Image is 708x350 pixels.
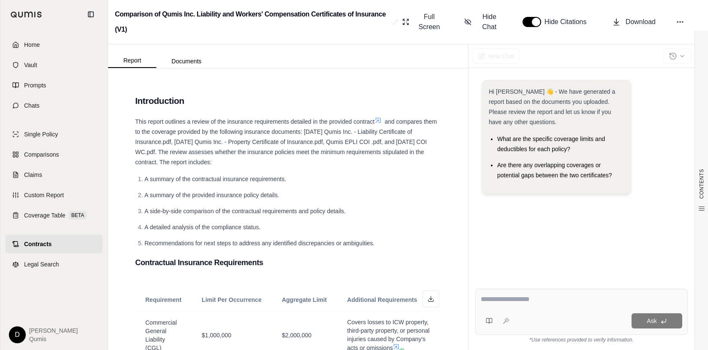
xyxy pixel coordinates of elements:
[5,145,103,164] a: Comparisons
[115,7,389,37] h2: Comparison of Qumis Inc. Liability and Workers' Compensation Certificates of Insurance (V1)
[144,176,286,182] span: A summary of the contractual insurance requirements.
[145,296,182,303] span: Requirement
[202,296,262,303] span: Limit Per Occurrence
[5,255,103,274] a: Legal Search
[609,14,659,30] button: Download
[497,136,605,152] span: What are the specific coverage limits and deductibles for each policy?
[9,326,26,343] div: D
[144,208,346,214] span: A side-by-side comparison of the contractual requirements and policy details.
[422,290,439,307] button: Download as Excel
[144,224,261,231] span: A detailed analysis of the compliance status.
[24,260,59,269] span: Legal Search
[24,191,64,199] span: Custom Report
[84,8,98,21] button: Collapse sidebar
[135,255,441,270] h3: Contractual Insurance Requirements
[5,186,103,204] a: Custom Report
[477,12,502,32] span: Hide Chat
[632,313,682,328] button: Ask
[5,35,103,54] a: Home
[626,17,656,27] span: Download
[29,326,78,335] span: [PERSON_NAME]
[24,240,52,248] span: Contracts
[135,118,437,166] span: and compares them to the coverage provided by the following insurance documents: [DATE] Qumis Inc...
[475,335,688,343] div: *Use references provided to verify information.
[24,61,37,69] span: Vault
[461,8,506,35] button: Hide Chat
[497,162,612,179] span: Are there any overlapping coverages or potential gaps between the two certificates?
[24,101,40,110] span: Chats
[24,171,42,179] span: Claims
[489,88,615,125] span: Hi [PERSON_NAME] 👋 - We have generated a report based on the documents you uploaded. Please revie...
[135,92,441,110] h2: Introduction
[11,11,42,18] img: Qumis Logo
[24,211,65,220] span: Coverage Table
[414,12,444,32] span: Full Screen
[135,118,375,125] span: This report outlines a review of the insurance requirements detailed in the provided contract
[647,317,656,324] span: Ask
[545,17,592,27] span: Hide Citations
[144,192,279,198] span: A summary of the provided insurance policy details.
[24,150,59,159] span: Comparisons
[347,296,417,303] span: Additional Requirements
[69,211,87,220] span: BETA
[399,8,447,35] button: Full Screen
[282,296,327,303] span: Aggregate Limit
[5,96,103,115] a: Chats
[24,81,46,90] span: Prompts
[24,41,40,49] span: Home
[5,56,103,74] a: Vault
[5,76,103,95] a: Prompts
[5,235,103,253] a: Contracts
[108,54,156,68] button: Report
[202,332,231,339] span: $1,000,000
[282,332,311,339] span: $2,000,000
[5,166,103,184] a: Claims
[144,240,375,247] span: Recommendations for next steps to address any identified discrepancies or ambiguities.
[698,169,705,199] span: CONTENTS
[5,206,103,225] a: Coverage TableBETA
[156,54,217,68] button: Documents
[24,130,58,138] span: Single Policy
[29,335,78,343] span: Qumis
[5,125,103,144] a: Single Policy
